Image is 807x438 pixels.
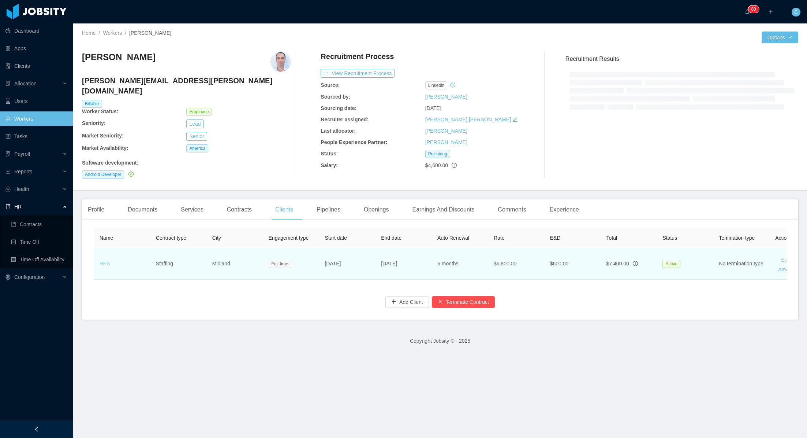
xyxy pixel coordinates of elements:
[321,105,356,111] b: Sourcing date:
[5,111,67,126] a: icon: userWorkers
[82,199,110,220] div: Profile
[325,235,347,241] span: Start date
[129,30,171,36] span: [PERSON_NAME]
[425,81,448,89] span: linkedin
[321,94,350,100] b: Sourced by:
[82,108,118,114] b: Worker Status:
[5,187,11,192] i: icon: medicine-box
[122,199,163,220] div: Documents
[550,261,569,266] span: $600.00
[311,199,346,220] div: Pipelines
[82,51,156,63] h3: [PERSON_NAME]
[100,261,110,266] a: HES
[127,171,134,177] a: icon: check-circle
[321,162,338,168] b: Salary:
[269,260,291,268] span: Full-time
[186,108,212,116] span: Employee
[156,235,186,241] span: Contract type
[14,274,45,280] span: Configuration
[381,235,401,241] span: End date
[406,199,480,220] div: Earnings And Discounts
[437,235,469,241] span: Auto Renewal
[269,235,309,241] span: Engagement type
[662,235,677,241] span: Status
[450,82,455,88] i: icon: history
[175,199,209,220] div: Services
[270,51,291,72] img: ade33dc6-c6a0-48ef-bd27-877d9a8e9a09_664eb1e2ac554-400w.png
[321,139,387,145] b: People Experience Partner:
[82,170,124,178] span: Android Developer
[14,169,32,174] span: Reports
[425,105,441,111] span: [DATE]
[768,9,773,14] i: icon: plus
[425,117,511,122] a: [PERSON_NAME] [PERSON_NAME]
[82,160,138,166] b: Software development :
[762,32,798,43] button: Optionsicon: down
[488,248,544,280] td: $6,800.00
[186,132,207,141] button: Senior
[128,172,134,177] i: icon: check-circle
[221,199,258,220] div: Contracts
[606,261,629,266] span: $7,400.00
[14,151,30,157] span: Payroll
[14,81,37,87] span: Allocation
[5,151,11,157] i: icon: file-protect
[82,133,124,139] b: Market Seniority:
[82,30,96,36] a: Home
[606,235,617,241] span: Total
[321,151,338,157] b: Status:
[775,235,792,241] span: Actions
[14,204,22,210] span: HR
[82,100,102,108] span: Billable
[5,23,67,38] a: icon: pie-chartDashboard
[321,69,395,78] button: icon: exportView Recruitment Process
[321,128,356,134] b: Last allocator:
[321,82,340,88] b: Source:
[713,248,769,280] td: No termination type
[186,144,208,152] span: America
[5,81,11,86] i: icon: solution
[794,8,798,16] span: C
[748,5,759,13] sup: 80
[269,199,299,220] div: Clients
[11,235,67,249] a: icon: profileTime Off
[5,94,67,108] a: icon: robotUsers
[82,120,106,126] b: Seniority:
[385,296,429,308] button: icon: plusAdd Client
[11,217,67,232] a: icon: bookContracts
[325,261,341,266] span: [DATE]
[5,129,67,144] a: icon: profileTasks
[719,235,755,241] span: Temination type
[381,261,397,266] span: [DATE]
[492,199,532,220] div: Comments
[206,248,263,280] td: Midland
[321,117,369,122] b: Recruiter assigned:
[452,163,457,168] span: info-circle
[425,162,448,168] span: $4,600.00
[103,30,122,36] a: Workers
[425,128,467,134] a: [PERSON_NAME]
[5,169,11,174] i: icon: line-chart
[754,5,756,13] p: 0
[82,145,128,151] b: Market Availability:
[494,235,505,241] span: Rate
[432,296,495,308] button: icon: closeTerminate Contract
[5,41,67,56] a: icon: appstoreApps
[82,76,291,96] h4: [PERSON_NAME][EMAIL_ADDRESS][PERSON_NAME][DOMAIN_NAME]
[321,51,394,62] h4: Recruitment Process
[565,54,798,63] h3: Recruitment Results
[745,9,750,14] i: icon: bell
[5,204,11,209] i: icon: book
[11,252,67,267] a: icon: profileTime Off Availability
[100,235,113,241] span: Name
[431,248,488,280] td: 6 months
[775,254,796,266] button: Edit
[5,59,67,73] a: icon: auditClients
[425,150,450,158] span: Pre-hiring
[544,199,585,220] div: Experience
[14,186,29,192] span: Health
[751,5,754,13] p: 8
[73,328,807,354] footer: Copyright Jobsity © - 2025
[512,117,518,122] i: icon: edit
[156,261,173,266] span: Staffing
